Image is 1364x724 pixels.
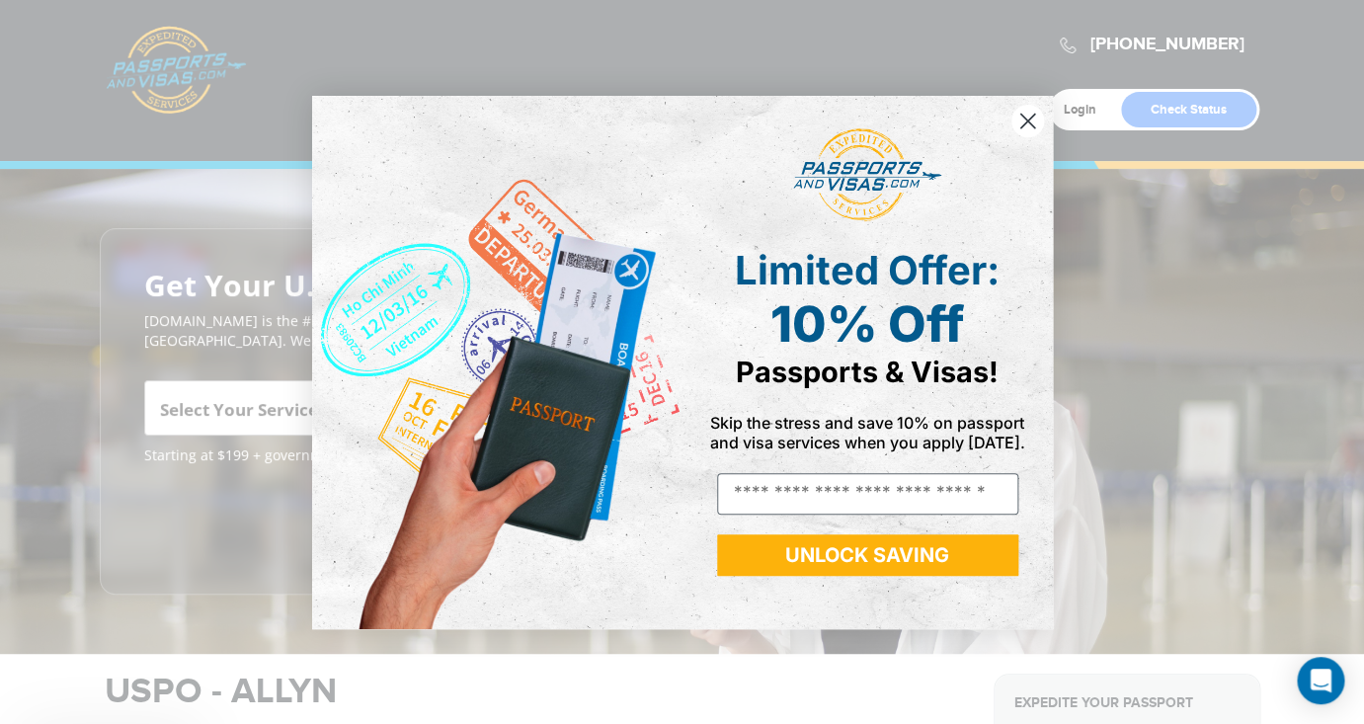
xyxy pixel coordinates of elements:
button: Close dialog [1010,104,1045,138]
img: passports and visas [793,128,941,221]
div: Open Intercom Messenger [1297,657,1344,704]
span: Passports & Visas! [736,355,999,389]
span: Limited Offer: [735,246,1000,294]
span: 10% Off [770,294,964,354]
button: UNLOCK SAVING [717,534,1018,576]
span: Skip the stress and save 10% on passport and visa services when you apply [DATE]. [710,413,1025,452]
img: de9cda0d-0715-46ca-9a25-073762a91ba7.png [312,96,682,629]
